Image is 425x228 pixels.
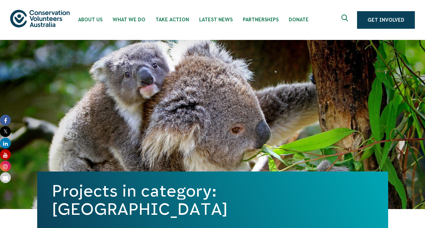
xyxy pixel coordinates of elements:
[289,17,309,22] span: Donate
[10,10,70,27] img: logo.svg
[156,17,189,22] span: Take Action
[52,182,373,218] h1: Projects in category: [GEOGRAPHIC_DATA]
[243,17,279,22] span: Partnerships
[78,17,102,22] span: About Us
[357,11,415,29] a: Get Involved
[199,17,233,22] span: Latest News
[337,12,354,28] button: Expand search box Close search box
[341,15,350,25] span: Expand search box
[113,17,145,22] span: What We Do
